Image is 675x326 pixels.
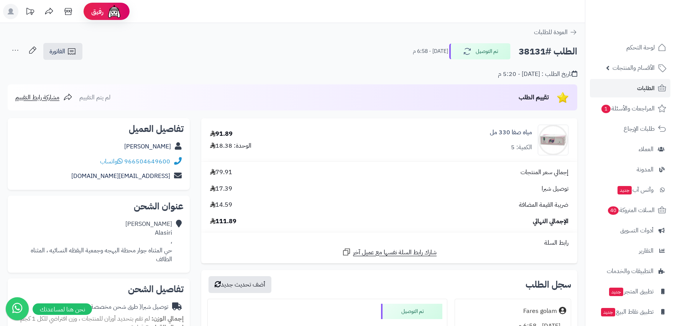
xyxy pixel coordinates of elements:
[637,164,654,175] span: المدونة
[601,105,611,113] span: 1
[533,217,568,226] span: الإجمالي النهائي
[590,262,670,280] a: التطبيقات والخدمات
[14,124,184,133] h2: تفاصيل العميل
[87,302,141,311] span: ( طرق شحن مخصصة )
[209,276,271,293] button: أضف تحديث جديد
[601,308,615,316] span: جديد
[590,160,670,179] a: المدونة
[79,93,110,102] span: لم يتم التقييم
[590,282,670,301] a: تطبيق المتجرجديد
[210,142,251,150] div: الوحدة: 18.38
[620,225,654,236] span: أدوات التسويق
[639,144,654,155] span: العملاء
[639,245,654,256] span: التقارير
[624,123,655,134] span: طلبات الإرجاع
[107,4,122,19] img: ai-face.png
[49,47,65,56] span: الفاتورة
[613,63,655,73] span: الأقسام والمنتجات
[490,128,532,137] a: مياه صفا 330 مل
[590,242,670,260] a: التقارير
[623,21,668,38] img: logo-2.png
[618,186,632,194] span: جديد
[590,303,670,321] a: تطبيق نقاط البيعجديد
[607,266,654,277] span: التطبيقات والخدمات
[15,93,72,102] a: مشاركة رابط التقييم
[607,205,655,216] span: السلات المتروكة
[71,171,170,181] a: [EMAIL_ADDRESS][DOMAIN_NAME]
[519,201,568,209] span: ضريبة القيمة المضافة
[498,70,577,79] div: تاريخ الطلب : [DATE] - 5:20 م
[534,28,568,37] span: العودة للطلبات
[609,288,623,296] span: جديد
[534,28,577,37] a: العودة للطلبات
[617,184,654,195] span: وآتس آب
[31,220,172,263] div: [PERSON_NAME] Alasiri ، حي المثناه جوار محطة البهجه وجمعية اليقظه النسائيه ، المثناه الطائف
[204,239,574,247] div: رابط السلة
[210,130,233,138] div: 91.89
[538,125,568,155] img: 81311a712c619bdf75446576019b57303d5-90x90.jpg
[14,202,184,211] h2: عنوان الشحن
[100,157,123,166] a: واتساب
[590,99,670,118] a: المراجعات والأسئلة1
[43,43,82,60] a: الفاتورة
[20,314,150,323] span: لم تقم بتحديد أوزان للمنتجات ، وزن افتراضي للكل 1 كجم
[637,83,655,94] span: الطلبات
[608,286,654,297] span: تطبيق المتجر
[210,168,232,177] span: 79.91
[413,48,448,55] small: [DATE] - 6:58 م
[15,93,59,102] span: مشاركة رابط التقييم
[511,143,532,152] div: الكمية: 5
[590,140,670,158] a: العملاء
[20,4,39,21] a: تحديثات المنصة
[353,248,437,257] span: شارك رابط السلة نفسها مع عميل آخر
[519,44,577,59] h2: الطلب #38131
[91,7,103,16] span: رفيق
[608,206,619,215] span: 40
[526,280,571,289] h3: سجل الطلب
[124,142,171,151] a: [PERSON_NAME]
[210,184,232,193] span: 17.39
[590,201,670,219] a: السلات المتروكة40
[542,184,568,193] span: توصيل شبرا
[590,221,670,240] a: أدوات التسويق
[590,120,670,138] a: طلبات الإرجاع
[519,93,549,102] span: تقييم الطلب
[449,43,511,59] button: تم التوصيل
[600,306,654,317] span: تطبيق نقاط البيع
[14,285,184,294] h2: تفاصيل الشحن
[626,42,655,53] span: لوحة التحكم
[342,247,437,257] a: شارك رابط السلة نفسها مع عميل آخر
[210,201,232,209] span: 14.59
[523,307,557,316] div: Fares golam
[590,79,670,97] a: الطلبات
[381,304,442,319] div: تم التوصيل
[151,314,184,323] strong: إجمالي الوزن:
[521,168,568,177] span: إجمالي سعر المنتجات
[590,38,670,57] a: لوحة التحكم
[87,303,168,311] div: توصيل شبرا
[210,217,236,226] span: 111.89
[590,181,670,199] a: وآتس آبجديد
[124,157,170,166] a: 966504649600
[601,103,655,114] span: المراجعات والأسئلة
